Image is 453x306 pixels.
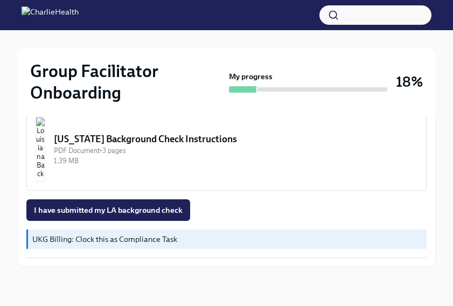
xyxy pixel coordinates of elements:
button: I have submitted my LA background check [26,199,190,221]
button: [US_STATE] Background Check InstructionsPDF Document•3 pages1.39 MB [26,108,427,191]
h2: Group Facilitator Onboarding [30,60,225,103]
strong: My progress [229,71,273,82]
img: CharlieHealth [22,6,79,24]
div: [US_STATE] Background Check Instructions [54,133,417,145]
h3: 18% [396,72,423,92]
img: Louisiana Background Check Instructions [36,117,45,182]
span: I have submitted my LA background check [34,205,183,215]
div: 1.39 MB [54,156,417,166]
div: PDF Document • 3 pages [54,145,417,156]
p: UKG Billing: Clock this as Compliance Task [32,234,422,245]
